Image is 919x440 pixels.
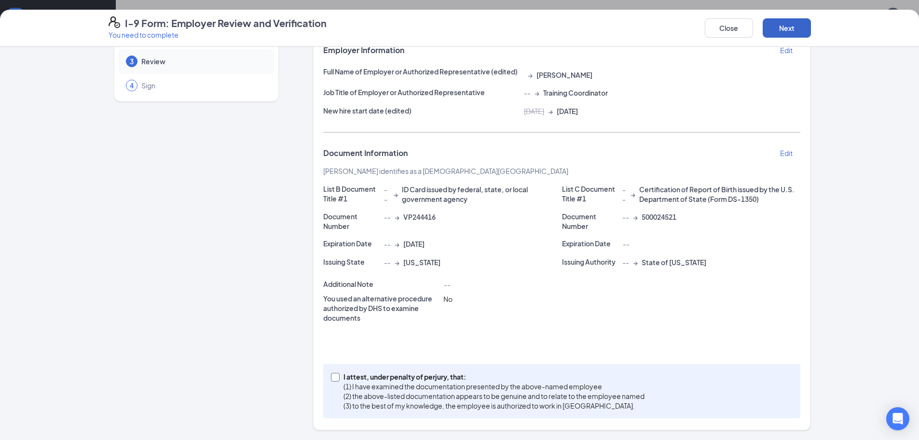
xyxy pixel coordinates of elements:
p: Expiration Date [323,239,380,248]
span: 4 [130,81,134,90]
p: You need to complete [109,30,327,40]
span: → [633,212,638,222]
p: Issuing State [323,257,380,267]
span: [DATE] [524,106,544,116]
p: You used an alternative procedure authorized by DHS to examine documents [323,294,439,323]
p: (1) I have examined the documentation presented by the above-named employee [343,382,645,391]
p: Expiration Date [562,239,619,248]
span: -- [384,212,391,222]
p: Document Number [323,212,380,231]
span: Sign [141,81,265,90]
span: -- [384,185,390,204]
p: Job Title of Employer or Authorized Representative [323,87,520,97]
span: [DATE] [403,239,425,249]
span: -- [524,88,531,98]
p: (2) the above-listed documentation appears to be genuine and to relate to the employee named [343,391,645,401]
span: -- [443,280,450,289]
span: Review [141,57,265,66]
p: Edit [780,148,793,158]
span: No [443,295,453,303]
span: -- [622,240,629,248]
span: [DATE] [557,106,578,116]
span: 500024521 [642,212,676,222]
span: ID Card issued by federal, state, or local government agency [402,185,562,204]
p: Document Number [562,212,619,231]
span: → [393,189,398,199]
span: 3 [130,57,134,66]
span: -- [622,257,629,267]
p: I attest, under penalty of perjury, that: [343,372,645,382]
span: → [395,239,399,249]
span: VP244416 [403,212,436,222]
span: -- [622,185,626,204]
span: [PERSON_NAME] identifies as a [DEMOGRAPHIC_DATA][GEOGRAPHIC_DATA] [323,167,568,175]
button: Next [763,18,811,38]
p: Full Name of Employer or Authorized Representative (edited) [323,67,520,76]
button: Close [705,18,753,38]
p: Edit [780,45,793,55]
p: Additional Note [323,279,439,289]
span: → [535,88,539,98]
span: [US_STATE] [403,257,440,267]
span: → [528,70,533,80]
span: Certification of Report of Birth issued by the U.S. Department of State (Form DS-1350) [639,185,801,204]
span: → [548,106,553,116]
p: (3) to the best of my knowledge, the employee is authorized to work in [GEOGRAPHIC_DATA]. [343,401,645,411]
span: Training Coordinator [543,88,608,98]
span: [PERSON_NAME] [536,70,592,80]
span: → [633,257,638,267]
div: Open Intercom Messenger [886,407,909,430]
span: → [631,189,635,199]
svg: FormI9EVerifyIcon [109,16,120,28]
p: Issuing Authority [562,257,619,267]
span: Employer Information [323,45,404,55]
h4: I-9 Form: Employer Review and Verification [125,16,327,30]
p: New hire start date (edited) [323,106,520,115]
span: → [395,212,399,222]
span: -- [384,257,391,267]
p: List C Document Title #1 [562,184,619,203]
span: -- [622,212,629,222]
span: -- [384,239,391,249]
span: Document Information [323,148,408,158]
p: List B Document Title #1 [323,184,380,203]
span: State of [US_STATE] [642,257,706,267]
span: → [395,257,399,267]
